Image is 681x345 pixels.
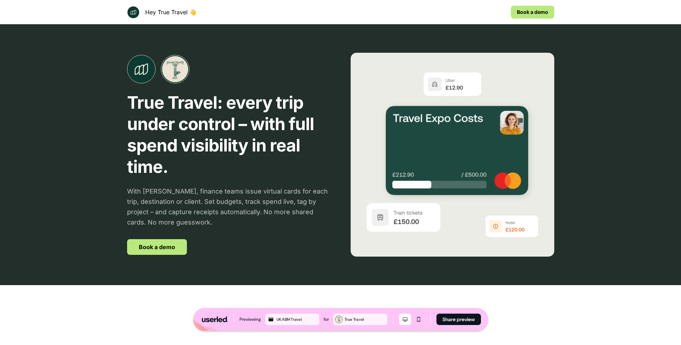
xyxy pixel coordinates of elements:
a: Book a demo [511,6,554,19]
p: With [PERSON_NAME], finance teams issue virtual cards for each trip, destination or client. Set b... [127,186,331,228]
div: for [324,316,329,323]
p: True Travel: every trip under control – with full spend visibility in real time. [127,92,331,177]
button: Desktop mode [399,314,411,325]
div: UK ABM Travel [277,316,318,323]
p: Hey True Travel 👋 [145,8,197,16]
button: Mobile mode [413,314,425,325]
button: Share preview [436,314,481,325]
div: True Travel [345,316,386,323]
a: Book a demo [127,239,187,255]
div: Previewing [240,316,261,323]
